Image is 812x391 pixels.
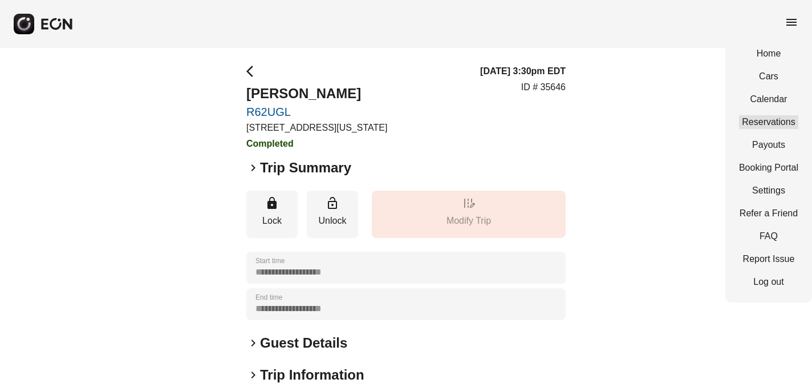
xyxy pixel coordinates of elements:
span: menu [785,15,798,29]
a: FAQ [739,229,798,243]
span: lock_open [326,196,339,210]
h3: [DATE] 3:30pm EDT [480,65,566,78]
h2: Trip Information [260,366,364,384]
span: keyboard_arrow_right [246,336,260,350]
h2: Trip Summary [260,159,351,177]
span: lock [265,196,279,210]
a: R62UGL [246,105,387,119]
span: keyboard_arrow_right [246,161,260,175]
a: Calendar [739,92,798,106]
a: Settings [739,184,798,197]
a: Payouts [739,138,798,152]
a: Cars [739,70,798,83]
p: [STREET_ADDRESS][US_STATE] [246,121,387,135]
a: Refer a Friend [739,207,798,220]
a: Booking Portal [739,161,798,175]
p: ID # 35646 [521,80,566,94]
h2: Guest Details [260,334,347,352]
p: Lock [252,214,292,228]
a: Log out [739,275,798,289]
a: Report Issue [739,252,798,266]
span: arrow_back_ios [246,65,260,78]
a: Reservations [739,115,798,129]
h3: Completed [246,137,387,151]
p: Unlock [312,214,352,228]
h2: [PERSON_NAME] [246,84,387,103]
button: Lock [246,191,298,238]
a: Home [739,47,798,61]
span: keyboard_arrow_right [246,368,260,382]
button: Unlock [307,191,358,238]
